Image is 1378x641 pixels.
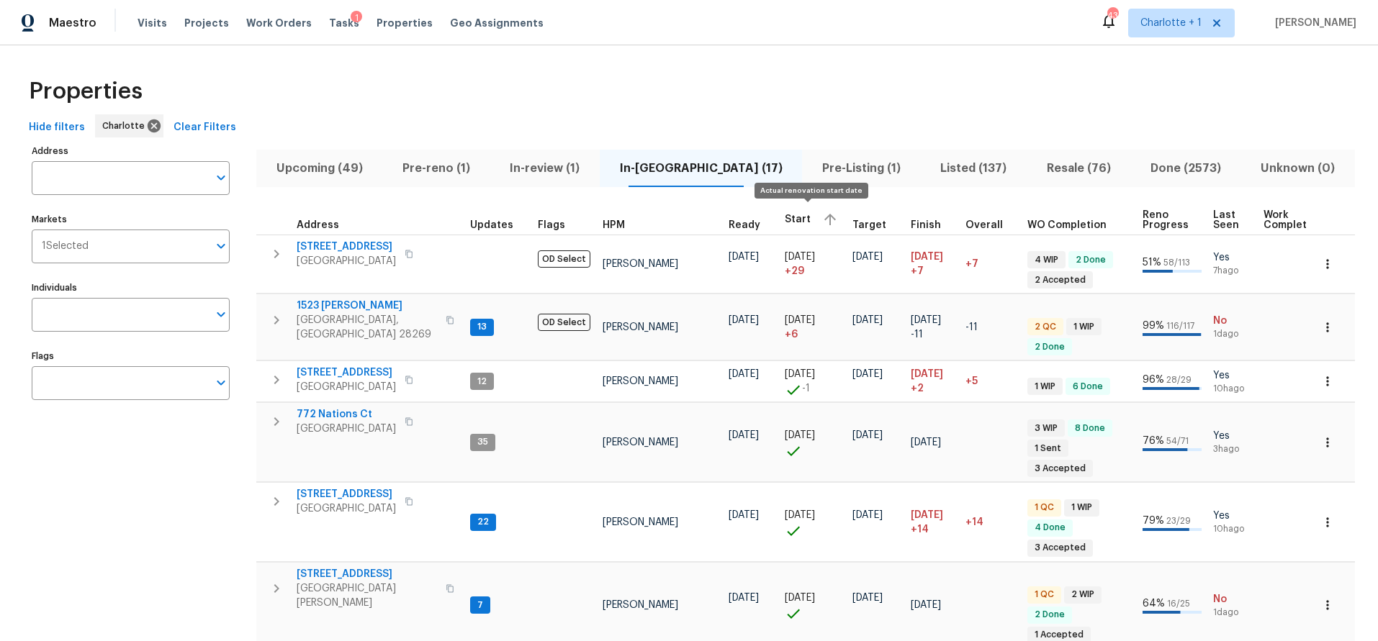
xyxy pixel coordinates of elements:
td: 14 day(s) past target finish date [960,483,1022,562]
span: [STREET_ADDRESS] [297,567,437,581]
span: Projects [184,16,229,30]
span: [PERSON_NAME] [603,259,678,269]
span: 54 / 71 [1166,437,1189,445]
span: 22 [472,516,495,528]
span: [STREET_ADDRESS] [297,240,396,254]
span: +2 [911,381,924,396]
span: 116 / 117 [1166,322,1194,330]
span: 79 % [1143,516,1164,526]
span: 4 WIP [1029,254,1064,266]
span: 6 Done [1067,381,1109,393]
span: [DATE] [785,252,815,262]
span: Target [852,220,886,230]
span: 10h ago [1213,523,1252,535]
td: Scheduled to finish 7 day(s) late [905,235,960,294]
span: 1 Accepted [1029,629,1089,641]
span: [DATE] [729,510,759,520]
span: No [1213,592,1252,606]
span: In-review (1) [499,158,591,178]
span: Pre-Listing (1) [811,158,911,178]
span: 3h ago [1213,443,1252,455]
span: [PERSON_NAME] [603,376,678,386]
span: 4 Done [1029,522,1071,534]
span: 35 [472,436,494,448]
span: 1d ago [1213,328,1252,340]
span: Hide filters [29,119,85,137]
div: Projected renovation finish date [911,220,954,230]
span: Maestro [49,16,96,30]
div: Earliest renovation start date (first business day after COE or Checkout) [729,220,773,230]
span: Work Orders [246,16,312,30]
span: 13 [472,321,492,333]
span: [PERSON_NAME] [603,322,678,332]
span: 7 [472,599,489,612]
span: 2 Done [1029,609,1071,621]
span: 1 WIP [1029,381,1061,393]
span: +7 [965,259,978,269]
span: [DATE] [911,252,943,262]
span: 2 QC [1029,321,1062,333]
span: 99 % [1143,321,1164,331]
span: [DATE] [785,315,815,325]
span: Start [785,214,811,224]
span: Upcoming (49) [265,158,374,178]
span: [DATE] [729,369,759,379]
span: 3 Accepted [1029,542,1091,554]
span: [GEOGRAPHIC_DATA] [297,254,396,268]
span: OD Select [538,314,590,331]
span: [DATE] [785,369,815,379]
span: 64 % [1143,599,1165,609]
label: Individuals [32,283,230,292]
span: 2 Done [1070,254,1112,266]
span: -11 [965,322,978,332]
span: [GEOGRAPHIC_DATA] [297,422,396,436]
span: 1 QC [1029,501,1060,514]
div: Days past target finish date [965,220,1016,230]
button: Hide filters [23,114,91,141]
span: 7h ago [1213,265,1252,277]
td: Project started 6 days late [779,294,847,360]
span: Yes [1213,509,1252,523]
span: No [1213,314,1252,328]
button: Open [211,373,231,393]
span: [DATE] [729,252,759,262]
span: [DATE] [852,430,883,440]
span: Pre-reno (1) [391,158,481,178]
td: 7 day(s) past target finish date [960,235,1022,294]
td: Scheduled to finish 14 day(s) late [905,483,960,562]
span: 1 Selected [42,240,89,253]
span: [DATE] [911,510,943,520]
span: 1 QC [1029,588,1060,601]
span: 772 Nations Ct [297,407,396,422]
span: [PERSON_NAME] [1269,16,1356,30]
td: 11 day(s) earlier than target finish date [960,294,1022,360]
div: Target renovation project end date [852,220,899,230]
span: [DATE] [852,369,883,379]
span: Charlotte [102,119,150,133]
span: -1 [802,381,810,396]
span: Properties [377,16,433,30]
span: 96 % [1143,375,1164,385]
span: 58 / 113 [1163,258,1190,267]
td: Project started 29 days late [779,235,847,294]
td: Project started on time [779,403,847,482]
span: [GEOGRAPHIC_DATA][PERSON_NAME] [297,581,437,610]
span: Yes [1213,368,1252,383]
td: Scheduled to finish 2 day(s) late [905,361,960,402]
span: Unknown (0) [1250,158,1346,178]
span: 1 WIP [1068,321,1100,333]
span: 1 WIP [1066,501,1098,514]
span: +14 [911,522,929,537]
button: Open [211,168,231,188]
span: Ready [729,220,760,230]
div: Charlotte [95,114,163,137]
span: 2 WIP [1066,588,1100,601]
span: [DATE] [852,510,883,520]
span: 12 [472,376,492,388]
span: [DATE] [729,430,759,440]
span: +5 [965,376,978,386]
span: Updates [470,220,513,230]
span: WO Completion [1027,220,1107,230]
span: [DATE] [852,593,883,603]
span: [GEOGRAPHIC_DATA], [GEOGRAPHIC_DATA] 28269 [297,313,437,342]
